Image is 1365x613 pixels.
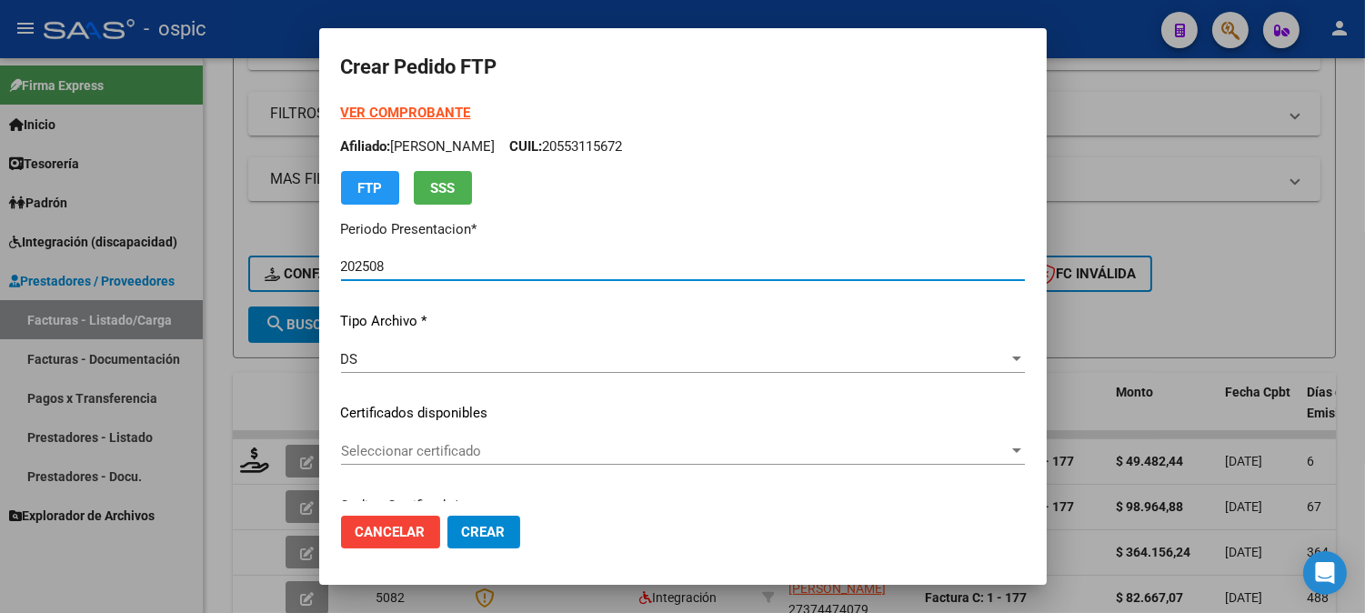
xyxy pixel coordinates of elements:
p: Tipo Archivo * [341,311,1025,332]
span: SSS [430,180,455,196]
h2: Crear Pedido FTP [341,50,1025,85]
span: FTP [357,180,382,196]
button: Cancelar [341,516,440,548]
span: Afiliado: [341,138,391,155]
div: Open Intercom Messenger [1303,551,1347,595]
p: Periodo Presentacion [341,219,1025,240]
p: [PERSON_NAME] 20553115672 [341,136,1025,157]
span: CUIL: [510,138,543,155]
a: VER COMPROBANTE [341,105,471,121]
span: Cancelar [356,524,426,540]
span: Crear [462,524,506,540]
span: Seleccionar certificado [341,443,1009,459]
p: Codigo Certificado [341,496,1025,517]
p: Certificados disponibles [341,403,1025,424]
button: SSS [414,171,472,205]
span: DS [341,351,358,367]
button: Crear [447,516,520,548]
button: FTP [341,171,399,205]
